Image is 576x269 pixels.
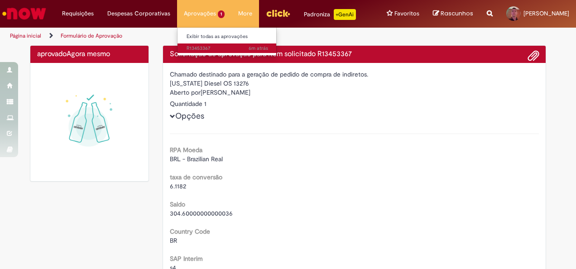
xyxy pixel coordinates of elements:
[170,88,539,99] div: [PERSON_NAME]
[187,45,268,52] span: R13453367
[170,99,539,108] div: Quantidade 1
[334,9,356,20] p: +GenAi
[7,28,377,44] ul: Trilhas de página
[170,200,185,208] b: Saldo
[177,27,277,56] ul: Aprovações
[170,50,539,58] h4: Solicitação de aprovação para Item solicitado R13453367
[433,10,473,18] a: Rascunhos
[37,50,142,58] h4: aprovado
[10,32,41,39] a: Página inicial
[170,236,177,245] span: BR
[238,9,252,18] span: More
[170,146,202,154] b: RPA Moeda
[170,173,222,181] b: taxa de conversão
[184,9,216,18] span: Aprovações
[67,49,110,58] time: 27/08/2025 16:03:49
[394,9,419,18] span: Favoritos
[304,9,356,20] div: Padroniza
[170,88,201,97] label: Aberto por
[67,49,110,58] span: Agora mesmo
[249,45,268,52] time: 27/08/2025 15:57:38
[266,6,290,20] img: click_logo_yellow_360x200.png
[170,79,539,88] div: [US_STATE] Diesel OS 13276
[441,9,473,18] span: Rascunhos
[178,32,277,42] a: Exibir todas as aprovações
[170,155,223,163] span: BRL - Brazilian Real
[37,70,142,174] img: sucesso_1.gif
[170,255,203,263] b: SAP Interim
[170,227,210,235] b: Country Code
[218,10,225,18] span: 1
[170,209,233,217] span: 304.60000000000036
[170,182,186,190] span: 6.1182
[107,9,170,18] span: Despesas Corporativas
[170,70,539,79] div: Chamado destinado para a geração de pedido de compra de indiretos.
[62,9,94,18] span: Requisições
[523,10,569,17] span: [PERSON_NAME]
[61,32,122,39] a: Formulário de Aprovação
[249,45,268,52] span: 6m atrás
[178,43,277,53] a: Aberto R13453367 :
[1,5,48,23] img: ServiceNow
